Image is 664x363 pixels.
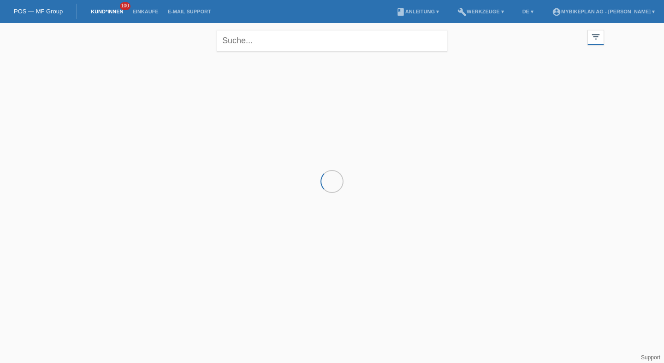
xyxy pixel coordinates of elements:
a: Einkäufe [128,9,163,14]
input: Suche... [217,30,447,52]
i: account_circle [552,7,561,17]
span: 100 [120,2,131,10]
a: bookAnleitung ▾ [391,9,444,14]
a: Support [641,354,660,361]
a: E-Mail Support [163,9,216,14]
i: build [457,7,467,17]
a: Kund*innen [86,9,128,14]
i: filter_list [591,32,601,42]
a: buildWerkzeuge ▾ [453,9,509,14]
i: book [396,7,405,17]
a: POS — MF Group [14,8,63,15]
a: account_circleMybikeplan AG - [PERSON_NAME] ▾ [547,9,659,14]
a: DE ▾ [518,9,538,14]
